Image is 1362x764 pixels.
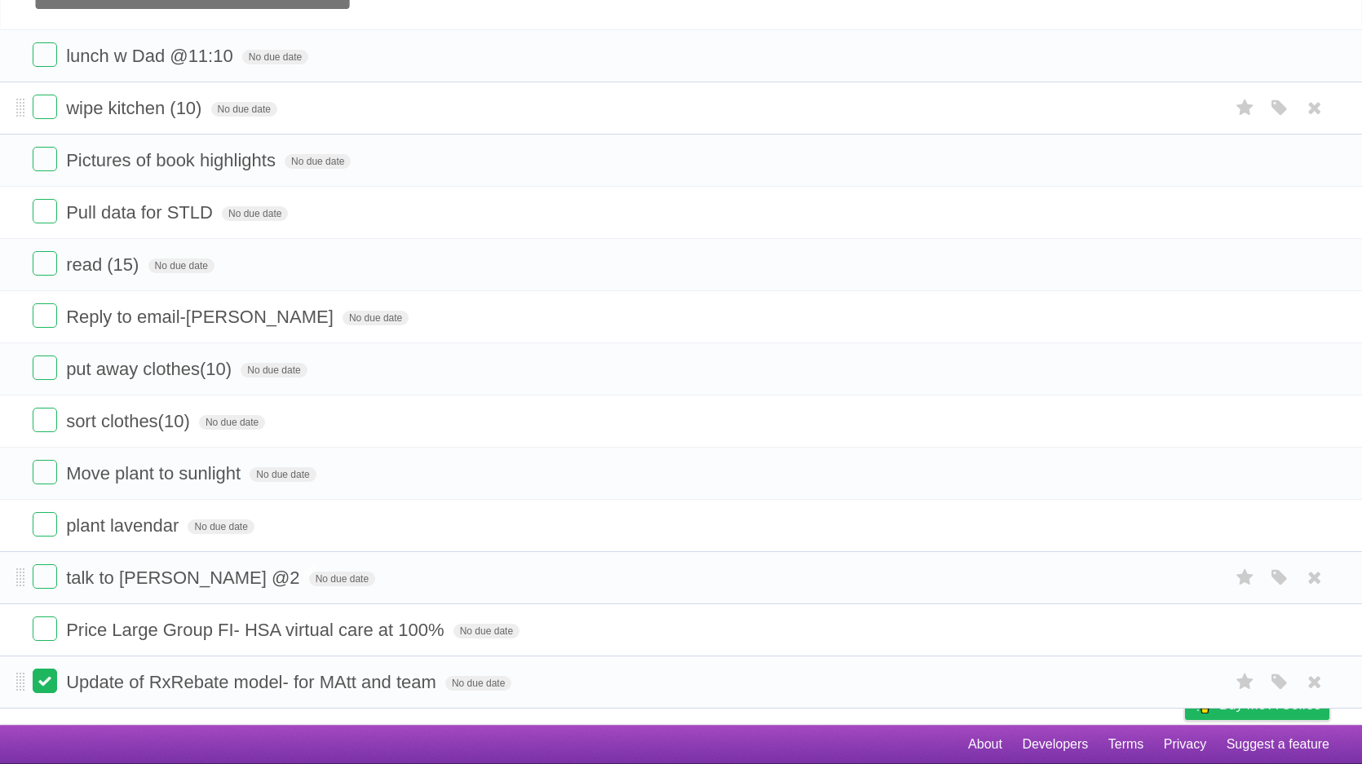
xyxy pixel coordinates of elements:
[1230,564,1261,591] label: Star task
[1164,729,1206,760] a: Privacy
[1108,729,1144,760] a: Terms
[66,150,280,170] span: Pictures of book highlights
[1230,669,1261,696] label: Star task
[66,202,217,223] span: Pull data for STLD
[148,258,214,273] span: No due date
[66,463,245,484] span: Move plant to sunlight
[33,356,57,380] label: Done
[1022,729,1088,760] a: Developers
[1227,729,1329,760] a: Suggest a feature
[445,676,511,691] span: No due date
[33,147,57,171] label: Done
[66,567,303,588] span: talk to [PERSON_NAME] @2
[33,616,57,641] label: Done
[66,307,338,327] span: Reply to email-[PERSON_NAME]
[33,460,57,484] label: Done
[66,620,448,640] span: Price Large Group FI- HSA virtual care at 100%
[33,564,57,589] label: Done
[241,363,307,378] span: No due date
[33,408,57,432] label: Done
[250,467,316,482] span: No due date
[343,311,409,325] span: No due date
[66,672,440,692] span: Update of RxRebate model- for MAtt and team
[66,254,143,275] span: read (15)
[199,415,265,430] span: No due date
[1219,691,1321,719] span: Buy me a coffee
[66,46,237,66] span: lunch w Dad @11:10
[33,669,57,693] label: Done
[242,50,308,64] span: No due date
[968,729,1002,760] a: About
[66,411,194,431] span: sort clothes(10)
[33,199,57,223] label: Done
[33,42,57,67] label: Done
[66,359,236,379] span: put away clothes(10)
[309,572,375,586] span: No due date
[285,154,351,169] span: No due date
[211,102,277,117] span: No due date
[188,519,254,534] span: No due date
[66,98,206,118] span: wipe kitchen (10)
[33,251,57,276] label: Done
[1230,95,1261,121] label: Star task
[33,512,57,537] label: Done
[222,206,288,221] span: No due date
[33,95,57,119] label: Done
[66,515,183,536] span: plant lavendar
[453,624,520,638] span: No due date
[33,303,57,328] label: Done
